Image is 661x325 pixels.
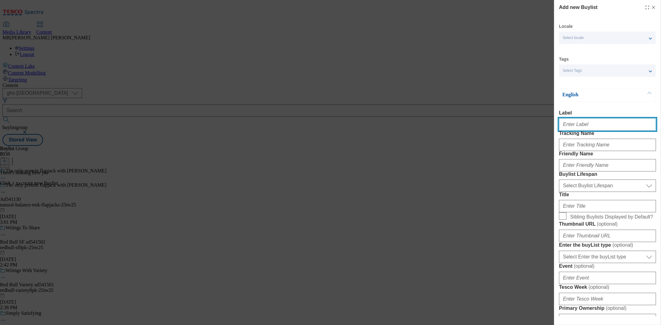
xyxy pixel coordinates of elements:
input: Enter Tracking Name [559,139,656,151]
p: English [562,92,628,98]
label: Tesco Week [559,284,656,290]
input: Enter Thumbnail URL [559,230,656,242]
label: Friendly Name [559,151,656,157]
span: ( optional ) [612,242,633,248]
input: Enter Tesco Week [559,293,656,305]
label: Event [559,263,656,269]
label: Buylist Lifespan [559,171,656,177]
input: Enter Event [559,272,656,284]
h4: Add new Buylist [559,4,597,11]
input: Enter Friendly Name [559,159,656,171]
span: Select Tags [563,68,582,73]
button: Select locale [559,32,656,44]
label: Title [559,192,656,197]
span: ( optional ) [574,263,595,269]
label: Thumbnail URL [559,221,656,227]
span: ( optional ) [597,221,618,227]
span: ( optional ) [588,284,609,290]
input: Enter Label [559,118,656,131]
label: Label [559,110,656,116]
input: Enter Title [559,200,656,212]
span: Sibling Buylists Displayed by Default? [570,214,653,220]
label: Locale [559,25,573,28]
label: Tracking Name [559,131,656,136]
label: Primary Ownership [559,305,656,311]
span: ( optional ) [606,305,627,311]
label: Enter the buyList type [559,242,656,248]
label: Tags [559,58,569,61]
button: Select Tags [559,64,656,77]
span: Select locale [563,36,584,40]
